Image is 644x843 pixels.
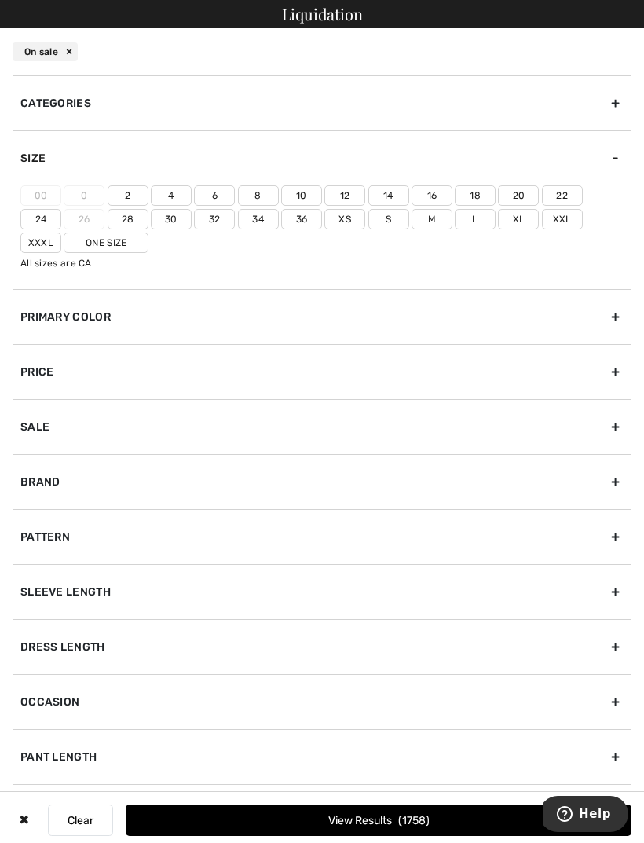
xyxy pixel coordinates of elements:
label: One Size [64,233,148,253]
label: 00 [20,185,61,206]
label: 18 [455,185,496,206]
div: Dress Length [13,619,631,674]
label: 12 [324,185,365,206]
label: 10 [281,185,322,206]
label: Xxxl [20,233,61,253]
label: 6 [194,185,235,206]
label: Xl [498,209,539,229]
button: Clear [48,805,113,836]
label: 28 [108,209,148,229]
span: 1758 [398,814,430,827]
label: L [455,209,496,229]
div: Occasion [13,674,631,729]
div: Primary Color [13,289,631,344]
div: Price [13,344,631,399]
label: Xs [324,209,365,229]
div: On sale [13,42,78,61]
label: Xxl [542,209,583,229]
div: Sleeve length [13,564,631,619]
label: 36 [281,209,322,229]
label: 30 [151,209,192,229]
label: M [412,209,452,229]
div: Pant Length [13,729,631,784]
label: 4 [151,185,192,206]
label: 0 [64,185,104,206]
button: View Results1758 [126,805,631,836]
label: 8 [238,185,279,206]
label: 26 [64,209,104,229]
div: Categories [13,75,631,130]
div: Pant Fit [13,784,631,839]
label: 22 [542,185,583,206]
div: ✖ [13,805,35,836]
div: Sale [13,399,631,454]
iframe: Opens a widget where you can find more information [543,796,628,835]
label: 2 [108,185,148,206]
label: 20 [498,185,539,206]
label: 34 [238,209,279,229]
div: All sizes are CA [20,256,631,270]
label: 24 [20,209,61,229]
label: 16 [412,185,452,206]
div: Pattern [13,509,631,564]
div: Brand [13,454,631,509]
div: Size [13,130,631,185]
label: 32 [194,209,235,229]
label: 14 [368,185,409,206]
label: S [368,209,409,229]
